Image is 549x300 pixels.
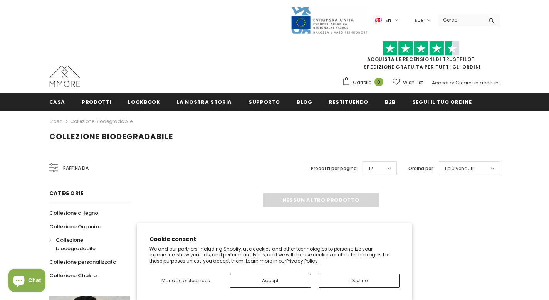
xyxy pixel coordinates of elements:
a: Creare un account [455,79,500,86]
a: Collezione personalizzata [49,255,116,269]
span: Restituendo [329,98,368,106]
img: i-lang-1.png [375,17,382,24]
a: Prodotti [82,93,111,110]
a: Lookbook [128,93,160,110]
span: Carrello [353,79,371,86]
a: Acquista le recensioni di TrustPilot [367,56,475,62]
span: Lookbook [128,98,160,106]
span: supporto [248,98,280,106]
span: Categorie [49,189,84,197]
span: 0 [374,78,383,86]
a: Collezione di legno [49,206,98,220]
span: SPEDIZIONE GRATUITA PER TUTTI GLI ORDINI [342,44,500,70]
a: Casa [49,93,65,110]
a: Privacy Policy [286,258,318,264]
a: Collezione Organika [49,220,101,233]
input: Search Site [438,14,483,25]
a: supporto [248,93,280,110]
p: We and our partners, including Shopify, use cookies and other technologies to personalize your ex... [149,246,400,264]
img: Javni Razpis [290,6,368,34]
a: Restituendo [329,93,368,110]
span: La nostra storia [177,98,232,106]
a: La nostra storia [177,93,232,110]
img: Casi MMORE [49,66,80,87]
a: Collezione Chakra [49,269,97,282]
a: Javni Razpis [290,17,368,23]
span: Casa [49,98,65,106]
span: Collezione di legno [49,209,98,217]
span: Collezione biodegradabile [49,131,173,142]
label: Ordina per [408,165,433,172]
span: Wish List [403,79,423,86]
a: Collezione biodegradabile [49,233,122,255]
span: en [385,17,391,24]
button: Accept [230,274,311,288]
button: Decline [319,274,400,288]
a: Casa [49,117,63,126]
button: Manage preferences [149,274,222,288]
span: Segui il tuo ordine [412,98,472,106]
span: Collezione Chakra [49,272,97,279]
img: Fidati di Pilot Stars [383,41,460,56]
span: Blog [297,98,312,106]
span: Collezione personalizzata [49,258,116,266]
a: Segui il tuo ordine [412,93,472,110]
h2: Cookie consent [149,235,400,243]
span: 12 [369,165,373,172]
a: Accedi [432,79,448,86]
label: Prodotti per pagina [311,165,357,172]
span: Manage preferences [161,277,210,284]
a: Carrello 0 [342,77,387,88]
a: Blog [297,93,312,110]
span: I più venduti [445,165,473,172]
span: Collezione biodegradabile [56,236,96,252]
span: B2B [385,98,396,106]
span: Raffina da [63,164,89,172]
span: EUR [415,17,424,24]
a: Wish List [393,76,423,89]
span: Collezione Organika [49,223,101,230]
span: or [450,79,454,86]
span: Prodotti [82,98,111,106]
a: B2B [385,93,396,110]
inbox-online-store-chat: Shopify online store chat [6,269,48,294]
a: Collezione biodegradabile [70,118,133,125]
